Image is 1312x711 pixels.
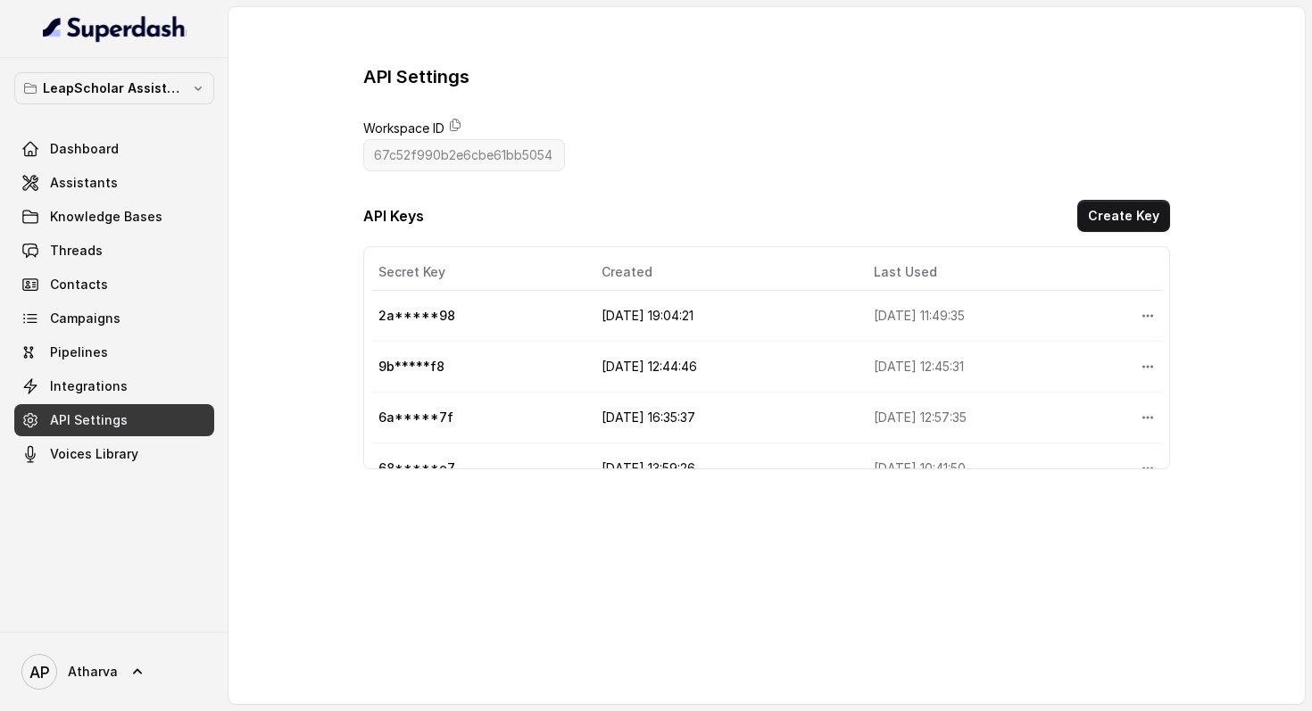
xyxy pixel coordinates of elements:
a: Knowledge Bases [14,201,214,233]
button: More options [1132,351,1164,383]
a: Assistants [14,167,214,199]
button: LeapScholar Assistant [14,72,214,104]
td: [DATE] 16:35:37 [587,393,860,443]
a: Campaigns [14,302,214,335]
span: Atharva [68,663,118,681]
a: Pipelines [14,336,214,368]
a: API Settings [14,404,214,436]
span: Threads [50,242,103,260]
a: Threads [14,235,214,267]
span: Knowledge Bases [50,208,162,226]
p: LeapScholar Assistant [43,78,186,99]
span: Dashboard [50,140,119,158]
td: [DATE] 13:59:26 [587,443,860,494]
button: Create Key [1077,200,1170,232]
a: Atharva [14,647,214,697]
span: Integrations [50,377,128,395]
text: AP [29,663,50,682]
th: Created [587,254,860,291]
span: API Settings [50,411,128,429]
th: Secret Key [371,254,587,291]
a: Dashboard [14,133,214,165]
span: Campaigns [50,310,120,327]
button: More options [1132,401,1164,434]
a: Integrations [14,370,214,402]
td: [DATE] 19:04:21 [587,291,860,342]
span: Pipelines [50,343,108,361]
span: Voices Library [50,445,138,463]
td: [DATE] 12:57:35 [859,393,1126,443]
h3: API Settings [363,64,469,89]
label: Workspace ID [363,118,444,139]
td: [DATE] 10:41:50 [859,443,1126,494]
th: Last Used [859,254,1126,291]
a: Contacts [14,269,214,301]
td: [DATE] 11:49:35 [859,291,1126,342]
td: [DATE] 12:45:31 [859,342,1126,393]
span: Assistants [50,174,118,192]
h3: API Keys [363,205,424,227]
button: More options [1132,300,1164,332]
button: More options [1132,452,1164,484]
span: Contacts [50,276,108,293]
a: Voices Library [14,438,214,470]
td: [DATE] 12:44:46 [587,342,860,393]
img: light.svg [43,14,187,43]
